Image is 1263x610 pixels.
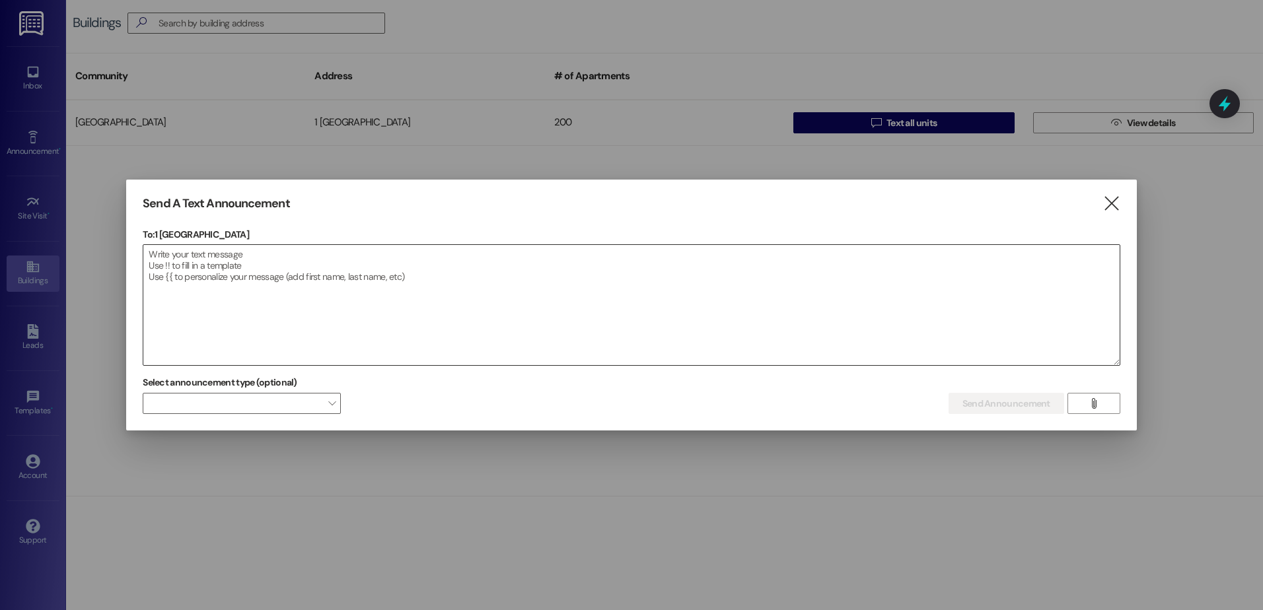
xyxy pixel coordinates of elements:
label: Select announcement type (optional) [143,372,297,393]
span: Send Announcement [962,397,1050,411]
p: To: 1 [GEOGRAPHIC_DATA] [143,228,1120,241]
i:  [1102,197,1120,211]
button: Send Announcement [949,393,1064,414]
i:  [1089,398,1099,409]
h3: Send A Text Announcement [143,196,289,211]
